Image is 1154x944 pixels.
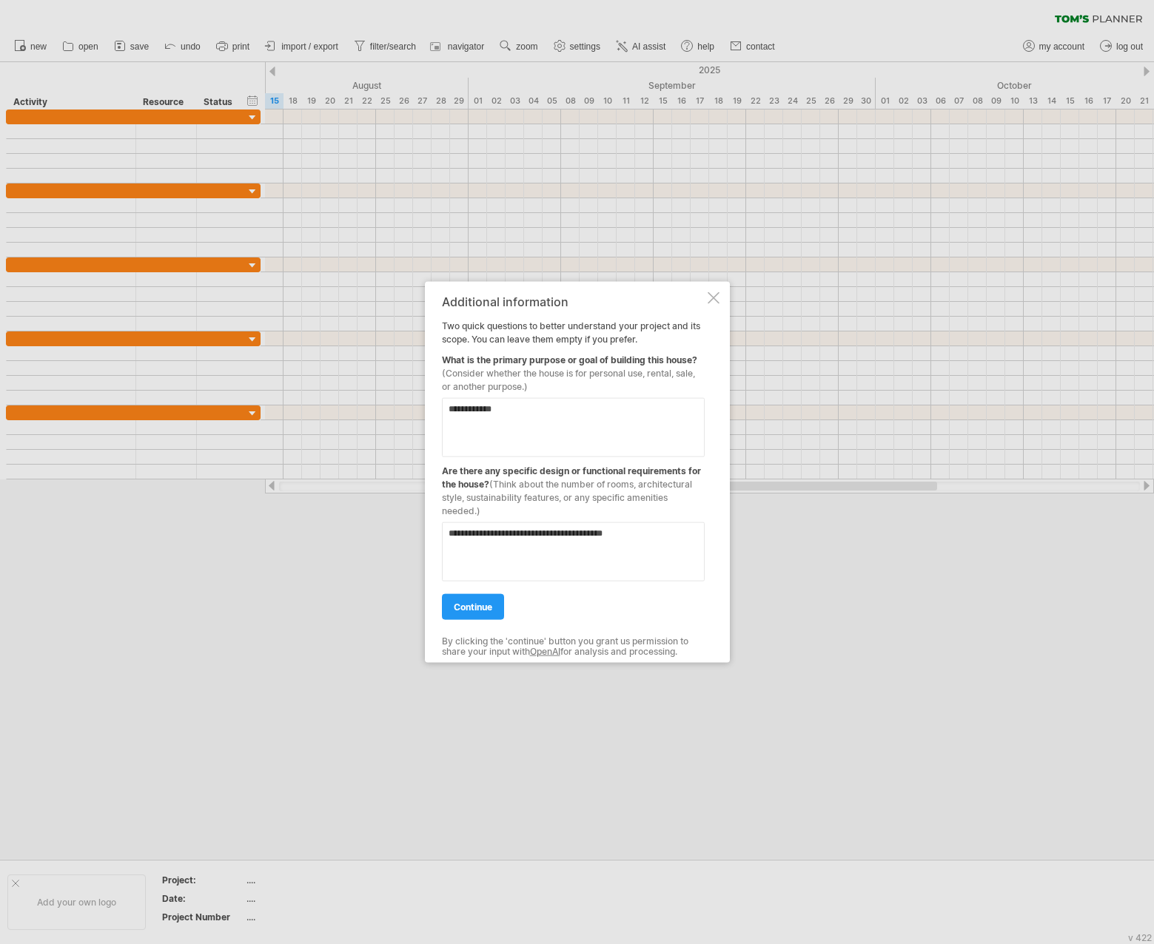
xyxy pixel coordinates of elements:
[442,594,504,620] a: continue
[442,295,705,650] div: Two quick questions to better understand your project and its scope. You can leave them empty if ...
[442,368,695,392] span: (Consider whether the house is for personal use, rental, sale, or another purpose.)
[442,295,705,309] div: Additional information
[442,346,705,394] div: What is the primary purpose or goal of building this house?
[442,479,692,516] span: (Think about the number of rooms, architectural style, sustainability features, or any specific a...
[454,601,492,613] span: continue
[442,636,705,658] div: By clicking the 'continue' button you grant us permission to share your input with for analysis a...
[530,646,560,657] a: OpenAI
[442,457,705,518] div: Are there any specific design or functional requirements for the house?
